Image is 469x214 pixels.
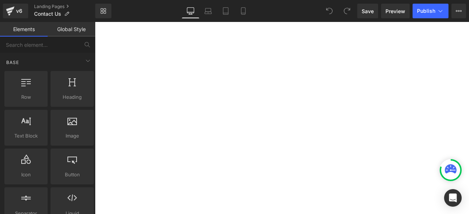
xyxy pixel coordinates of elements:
[7,93,45,101] span: Row
[444,189,462,207] div: Open Intercom Messenger
[385,7,405,15] span: Preview
[53,132,92,140] span: Image
[322,4,337,18] button: Undo
[34,4,95,10] a: Landing Pages
[340,4,354,18] button: Redo
[3,4,28,18] a: v6
[381,4,410,18] a: Preview
[95,4,111,18] a: New Library
[217,4,234,18] a: Tablet
[15,6,24,16] div: v6
[48,22,95,37] a: Global Style
[5,59,20,66] span: Base
[362,7,374,15] span: Save
[234,4,252,18] a: Mobile
[53,171,92,179] span: Button
[7,171,45,179] span: Icon
[7,132,45,140] span: Text Block
[53,93,92,101] span: Heading
[451,4,466,18] button: More
[413,4,448,18] button: Publish
[34,11,61,17] span: Contact Us
[199,4,217,18] a: Laptop
[182,4,199,18] a: Desktop
[417,8,435,14] span: Publish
